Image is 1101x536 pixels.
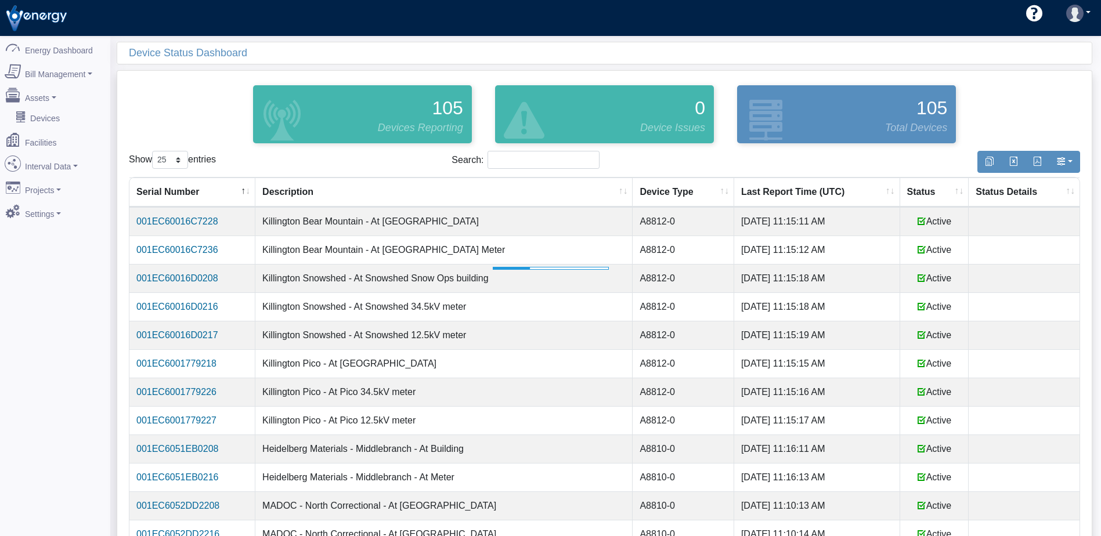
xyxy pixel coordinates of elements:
[900,236,969,264] td: Active
[255,178,633,207] th: Description: activate to sort column ascending
[734,463,900,491] td: [DATE] 11:16:13 AM
[916,94,947,122] span: 105
[452,151,600,169] label: Search:
[640,120,705,136] span: Device Issues
[900,349,969,378] td: Active
[129,178,255,207] th: Serial Number: activate to sort column descending
[633,321,734,349] td: A8812-0
[136,245,218,255] a: 001EC60016C7236
[900,406,969,434] td: Active
[255,207,633,236] td: Killington Bear Mountain - At [GEOGRAPHIC_DATA]
[255,463,633,491] td: Heidelberg Materials - Middlebranch - At Meter
[734,349,900,378] td: [DATE] 11:15:15 AM
[1049,151,1080,173] button: Show/Hide Columns
[129,42,1092,64] div: Device Status Dashboard
[136,444,218,454] a: 001EC6051EB0208
[725,82,968,146] div: Devices configured and active in the system.
[633,406,734,434] td: A8812-0
[136,387,216,397] a: 001EC6001779226
[900,463,969,491] td: Active
[136,273,218,283] a: 001EC60016D0208
[734,406,900,434] td: [DATE] 11:15:17 AM
[136,415,216,425] a: 001EC6001779227
[734,292,900,321] td: [DATE] 11:15:18 AM
[255,236,633,264] td: Killington Bear Mountain - At [GEOGRAPHIC_DATA] Meter
[734,378,900,406] td: [DATE] 11:15:16 AM
[488,151,600,169] input: Search:
[255,406,633,434] td: Killington Pico - At Pico 12.5kV meter
[633,349,734,378] td: A8812-0
[734,178,900,207] th: Last Report Time (UTC): activate to sort column ascending
[900,434,969,463] td: Active
[255,292,633,321] td: Killington Snowshed - At Snowshed 34.5kV meter
[136,216,218,226] a: 001EC60016C7228
[136,358,216,368] a: 001EC6001779218
[734,491,900,520] td: [DATE] 11:10:13 AM
[900,207,969,236] td: Active
[432,94,463,122] span: 105
[734,207,900,236] td: [DATE] 11:15:11 AM
[633,236,734,264] td: A8812-0
[900,321,969,349] td: Active
[900,292,969,321] td: Active
[969,178,1080,207] th: Status Details: activate to sort column ascending
[734,434,900,463] td: [DATE] 11:16:11 AM
[483,82,725,146] div: Devices that are active and configured but are in an error state.
[255,491,633,520] td: MADOC - North Correctional - At [GEOGRAPHIC_DATA]
[152,151,188,169] select: Showentries
[900,378,969,406] td: Active
[136,472,218,482] a: 001EC6051EB0216
[1066,5,1084,22] img: user-3.svg
[633,378,734,406] td: A8812-0
[633,434,734,463] td: A8810-0
[900,264,969,292] td: Active
[633,207,734,236] td: A8812-0
[378,120,463,136] span: Devices Reporting
[734,321,900,349] td: [DATE] 11:15:19 AM
[695,94,705,122] span: 0
[136,501,219,510] a: 001EC6052DD2208
[885,120,947,136] span: Total Devices
[241,82,483,146] div: Devices that are actively reporting data.
[734,236,900,264] td: [DATE] 11:15:12 AM
[633,264,734,292] td: A8812-0
[633,463,734,491] td: A8810-0
[255,434,633,463] td: Heidelberg Materials - Middlebranch - At Building
[900,178,969,207] th: Status: activate to sort column ascending
[129,151,216,169] label: Show entries
[734,264,900,292] td: [DATE] 11:15:18 AM
[633,292,734,321] td: A8812-0
[734,85,959,143] a: 105 Total Devices
[255,349,633,378] td: Killington Pico - At [GEOGRAPHIC_DATA]
[633,491,734,520] td: A8810-0
[900,491,969,520] td: Active
[136,330,218,340] a: 001EC60016D0217
[1001,151,1026,173] button: Export to Excel
[1025,151,1049,173] button: Generate PDF
[633,178,734,207] th: Device Type: activate to sort column ascending
[255,264,633,292] td: Killington Snowshed - At Snowshed Snow Ops building
[977,151,1002,173] button: Copy to clipboard
[255,321,633,349] td: Killington Snowshed - At Snowshed 12.5kV meter
[255,378,633,406] td: Killington Pico - At Pico 34.5kV meter
[136,302,218,312] a: 001EC60016D0216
